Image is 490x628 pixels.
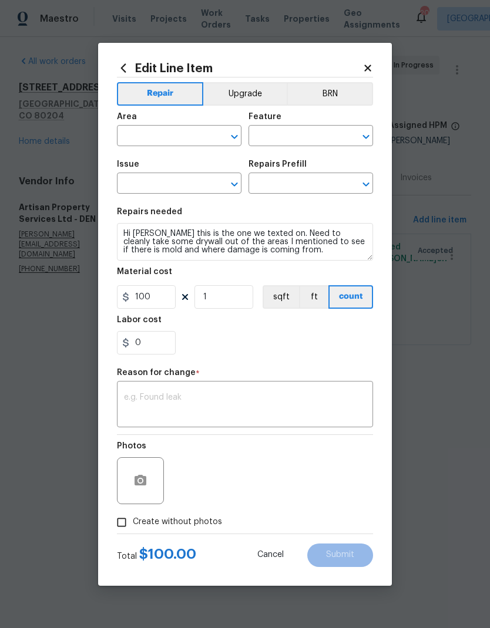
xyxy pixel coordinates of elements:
h2: Edit Line Item [117,62,363,75]
button: Cancel [239,543,303,567]
h5: Issue [117,160,139,168]
h5: Photos [117,442,146,450]
button: Upgrade [203,82,287,106]
h5: Area [117,113,137,121]
h5: Feature [249,113,281,121]
h5: Material cost [117,268,172,276]
button: Open [226,129,243,145]
button: Submit [307,543,373,567]
button: ft [299,285,328,309]
span: Cancel [257,551,284,559]
button: BRN [287,82,373,106]
button: sqft [263,285,299,309]
span: $ 100.00 [139,547,196,561]
button: Open [226,176,243,193]
h5: Reason for change [117,369,196,377]
textarea: Hi [PERSON_NAME] this is the one we texted on. Need to cleanly take some drywall out of the areas... [117,223,373,261]
button: count [328,285,373,309]
button: Repair [117,82,203,106]
h5: Repairs needed [117,208,182,216]
button: Open [358,176,374,193]
h5: Repairs Prefill [249,160,307,168]
span: Submit [326,551,354,559]
h5: Labor cost [117,316,162,324]
span: Create without photos [133,516,222,528]
div: Total [117,548,196,562]
button: Open [358,129,374,145]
